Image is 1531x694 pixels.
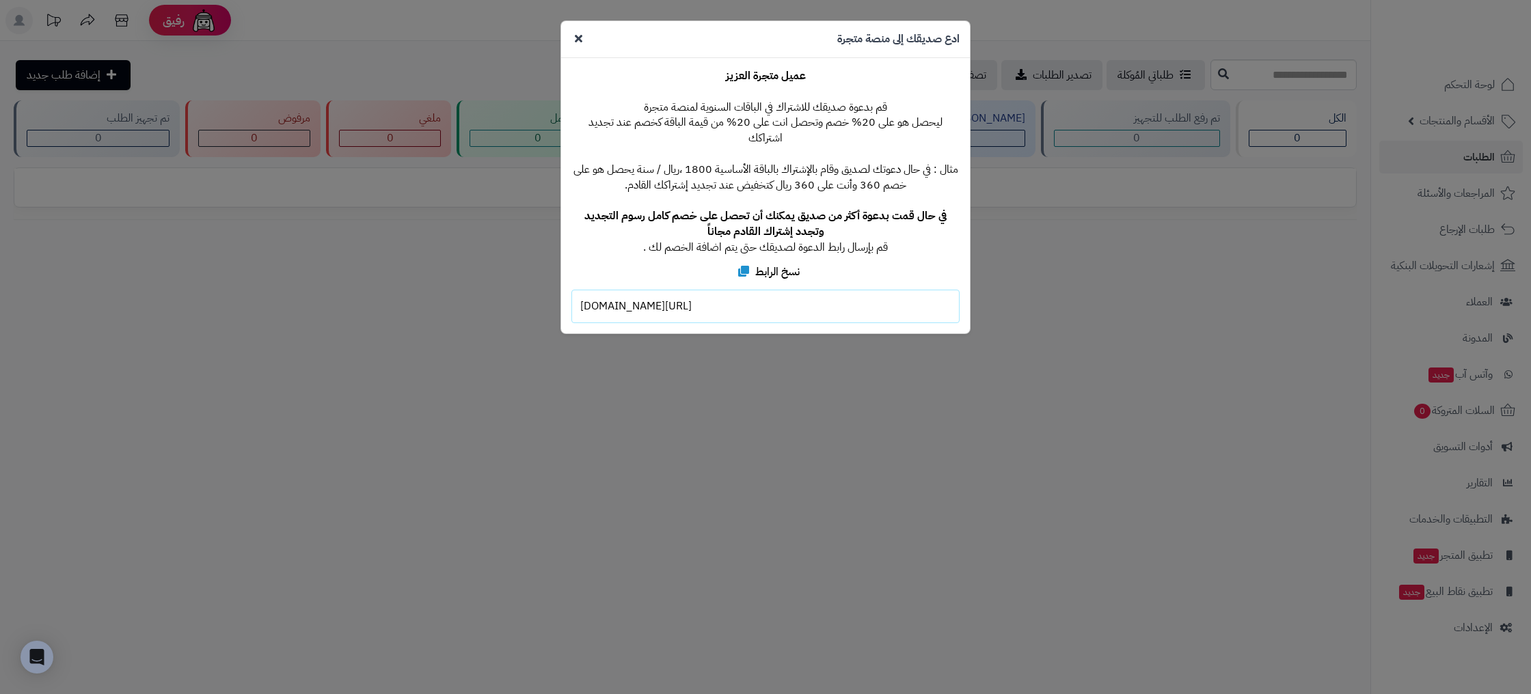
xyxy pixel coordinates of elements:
p: قم بدعوة صديقك للاشتراك في الباقات السنوية لمنصة متجرة ليحصل هو على 20% خصم وتحصل انت على 20% من ... [571,68,960,255]
label: نسخ الرابط [732,261,800,286]
b: في حال قمت بدعوة أكثر من صديق يمكنك أن تحصل على خصم كامل رسوم التجديد وتجدد إشتراك القادم مجاناً [584,208,947,240]
b: عميل متجرة العزيز [726,68,806,84]
div: [URL][DOMAIN_NAME] [571,290,960,323]
div: Open Intercom Messenger [21,641,53,674]
h4: ادع صديقك إلى منصة متجرة [837,31,960,47]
